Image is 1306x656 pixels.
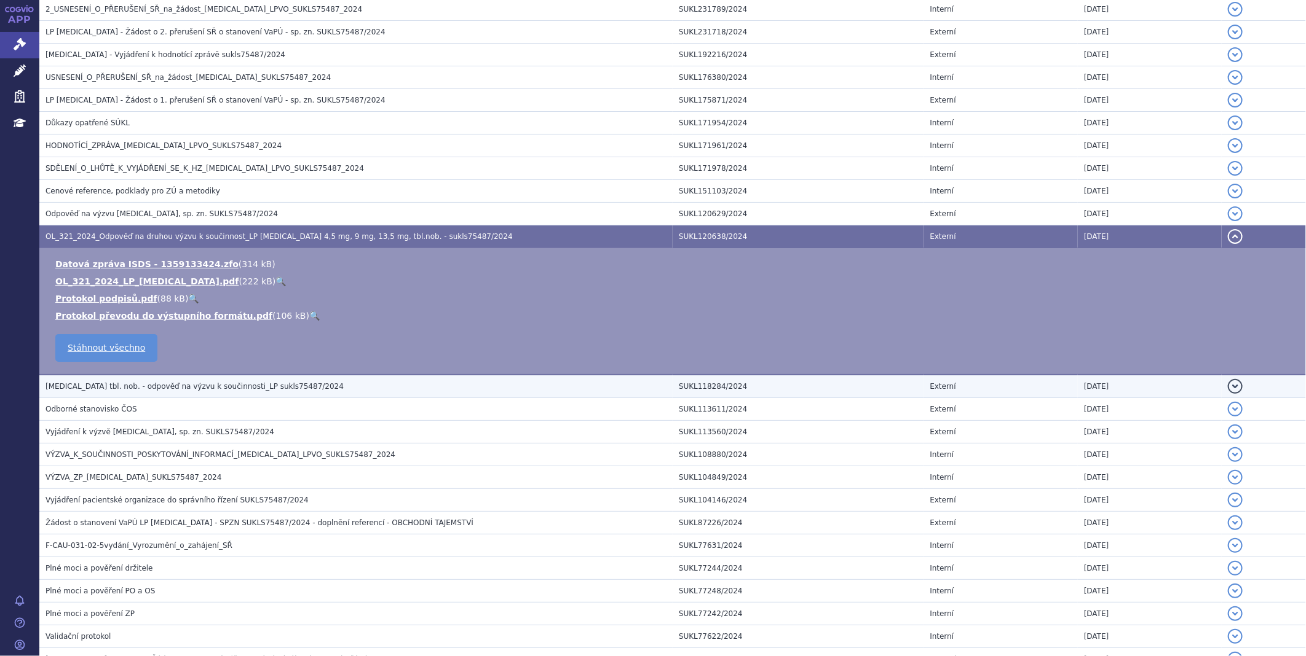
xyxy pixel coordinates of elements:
[46,28,386,36] span: LP PEMAZYRE - Žádost o 2. přerušení SŘ o stanovení VaPÚ - sp. zn. SUKLS75487/2024
[930,541,954,550] span: Interní
[1078,112,1222,135] td: [DATE]
[1228,584,1243,598] button: detail
[1228,561,1243,576] button: detail
[930,96,956,104] span: Externí
[930,496,956,504] span: Externí
[46,609,135,618] span: Plné moci a pověření ZP
[673,580,924,603] td: SUKL77248/2024
[930,518,956,527] span: Externí
[1078,157,1222,180] td: [DATE]
[46,518,473,527] span: Žádost o stanovení VaPÚ LP PEMAZYRE - SPZN SUKLS75487/2024 - doplnění referencí - OBCHODNÍ TAJEMSTVÍ
[46,187,220,195] span: Cenové reference, podklady pro ZÚ a metodiky
[930,119,954,127] span: Interní
[55,310,1294,322] li: ( )
[673,421,924,443] td: SUKL113560/2024
[673,625,924,648] td: SUKL77622/2024
[930,405,956,413] span: Externí
[46,96,386,104] span: LP PEMAZYRE - Žádost o 1. přerušení SŘ o stanovení VaPÚ - sp. zn. SUKLS75487/2024
[673,534,924,557] td: SUKL77631/2024
[1228,161,1243,176] button: detail
[673,157,924,180] td: SUKL171978/2024
[276,311,306,321] span: 106 kB
[1078,557,1222,580] td: [DATE]
[930,28,956,36] span: Externí
[1228,379,1243,394] button: detail
[1228,606,1243,621] button: detail
[930,382,956,391] span: Externí
[1078,44,1222,66] td: [DATE]
[930,473,954,482] span: Interní
[1078,66,1222,89] td: [DATE]
[1228,25,1243,39] button: detail
[1078,421,1222,443] td: [DATE]
[673,512,924,534] td: SUKL87226/2024
[930,564,954,572] span: Interní
[673,557,924,580] td: SUKL77244/2024
[1078,89,1222,112] td: [DATE]
[55,275,1294,287] li: ( )
[673,21,924,44] td: SUKL231718/2024
[55,258,1294,270] li: ( )
[673,225,924,248] td: SUKL120638/2024
[46,119,130,127] span: Důkazy opatřené SÚKL
[1078,489,1222,512] td: [DATE]
[46,5,362,14] span: 2_USNESENÍ_O_PŘERUŠENÍ_SŘ_na_žádost_PEMAZYRE_LPVO_SUKLS75487_2024
[46,141,282,150] span: HODNOTÍCÍ_ZPRÁVA_PEMAZYRE_LPVO_SUKLS75487_2024
[1078,135,1222,157] td: [DATE]
[46,428,274,436] span: Vyjádření k výzvě PEMAZYRE, sp. zn. SUKLS75487/2024
[46,541,232,550] span: F-CAU-031-02-5vydání_Vyrozumění_o_zahájení_SŘ
[1078,534,1222,557] td: [DATE]
[673,398,924,421] td: SUKL113611/2024
[1228,402,1243,416] button: detail
[930,5,954,14] span: Interní
[1228,629,1243,644] button: detail
[1228,47,1243,62] button: detail
[46,405,137,413] span: Odborné stanovisko ČOS
[46,382,344,391] span: PEMAZYRE tbl. nob. - odpověď na výzvu k součinnosti_LP sukls75487/2024
[55,294,157,303] a: Protokol podpisů.pdf
[275,276,286,286] a: 🔍
[930,164,954,173] span: Interní
[46,73,331,82] span: USNESENÍ_O_PŘERUŠENÍ_SŘ_na_žádost_PEMAZYRE_SUKLS75487_2024
[1228,493,1243,507] button: detail
[1228,2,1243,17] button: detail
[1228,470,1243,485] button: detail
[46,209,278,218] span: Odpověď na výzvu PEMAZYRE, sp. zn. SUKLS75487/2024
[930,50,956,59] span: Externí
[1078,21,1222,44] td: [DATE]
[55,334,157,362] a: Stáhnout všechno
[930,632,954,641] span: Interní
[1228,229,1243,244] button: detail
[242,276,272,286] span: 222 kB
[673,66,924,89] td: SUKL176380/2024
[1228,206,1243,221] button: detail
[673,89,924,112] td: SUKL175871/2024
[1078,398,1222,421] td: [DATE]
[1228,184,1243,198] button: detail
[1078,466,1222,489] td: [DATE]
[930,587,954,595] span: Interní
[930,609,954,618] span: Interní
[46,496,309,504] span: Vyjádření pacientské organizace do správního řízení SUKLS75487/2024
[673,180,924,203] td: SUKL151103/2024
[55,276,239,286] a: OL_321_2024_LP_[MEDICAL_DATA].pdf
[46,232,513,241] span: OL_321_2024_Odpověď na druhou výzvu k součinnost_LP PEMAZYRE 4,5 mg, 9 mg, 13,5 mg, tbl.nob. - su...
[673,44,924,66] td: SUKL192216/2024
[673,466,924,489] td: SUKL104849/2024
[46,164,364,173] span: SDĚLENÍ_O_LHŮTĚ_K_VYJÁDŘENÍ_SE_K_HZ_PEMAZYRE_LPVO_SUKLS75487_2024
[673,135,924,157] td: SUKL171961/2024
[930,232,956,241] span: Externí
[46,50,285,59] span: PEMAZYRE - Vyjádření k hodnotící zprávě sukls75487/2024
[46,450,395,459] span: VÝZVA_K_SOUČINNOSTI_POSKYTOVÁNÍ_INFORMACÍ_PEMAZYRE_LPVO_SUKLS75487_2024
[930,141,954,150] span: Interní
[160,294,185,303] span: 88 kB
[46,587,155,595] span: Plné moci a pověření PO a OS
[55,311,272,321] a: Protokol převodu do výstupního formátu.pdf
[1228,93,1243,107] button: detail
[673,443,924,466] td: SUKL108880/2024
[930,73,954,82] span: Interní
[673,603,924,625] td: SUKL77242/2024
[1078,625,1222,648] td: [DATE]
[1078,225,1222,248] td: [DATE]
[188,294,199,303] a: 🔍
